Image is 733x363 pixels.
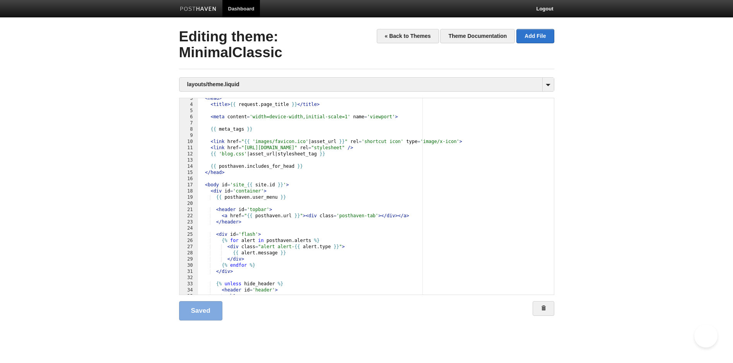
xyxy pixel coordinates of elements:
[179,281,198,287] div: 33
[179,213,198,219] div: 22
[179,256,198,262] div: 29
[179,201,198,207] div: 20
[179,120,198,126] div: 7
[179,133,198,139] div: 9
[179,244,198,250] div: 27
[179,157,198,164] div: 13
[377,29,439,43] a: « Back to Themes
[179,188,198,194] div: 18
[179,78,554,91] a: layouts/theme.liquid
[179,250,198,256] div: 28
[179,287,198,293] div: 34
[179,275,198,281] div: 32
[179,262,198,269] div: 30
[694,324,718,348] iframe: Help Scout Beacon - Open
[179,114,198,120] div: 6
[179,219,198,225] div: 23
[179,269,198,275] div: 31
[179,176,198,182] div: 16
[179,139,198,145] div: 10
[516,29,554,43] a: Add File
[179,102,198,108] div: 4
[179,194,198,201] div: 19
[179,164,198,170] div: 14
[179,108,198,114] div: 5
[179,151,198,157] div: 12
[179,170,198,176] div: 15
[179,207,198,213] div: 21
[179,182,198,188] div: 17
[179,29,554,60] h2: Editing theme: MinimalClassic
[179,126,198,133] div: 8
[179,225,198,232] div: 24
[179,145,198,151] div: 11
[179,95,198,102] div: 3
[440,29,515,43] a: Theme Documentation
[180,7,217,12] img: Posthaven-bar
[179,293,198,300] div: 35
[179,238,198,244] div: 26
[179,232,198,238] div: 25
[179,301,222,320] a: Saved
